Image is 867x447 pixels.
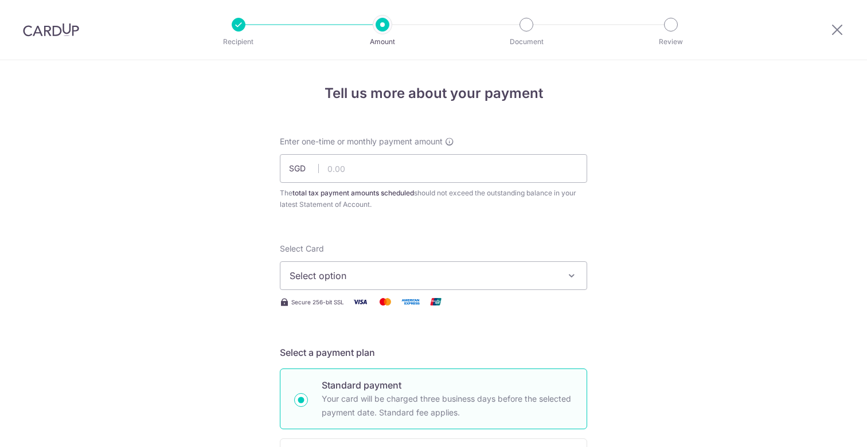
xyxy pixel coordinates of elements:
[280,346,587,359] h5: Select a payment plan
[322,392,573,419] p: Your card will be charged three business days before the selected payment date. Standard fee appl...
[374,295,397,309] img: Mastercard
[484,36,569,48] p: Document
[349,295,372,309] img: Visa
[291,297,344,307] span: Secure 256-bit SSL
[280,187,587,210] div: The should not exceed the outstanding balance in your latest Statement of Account.
[424,295,447,309] img: Union Pay
[399,295,422,309] img: American Express
[290,269,557,283] span: Select option
[280,261,587,290] button: Select option
[628,36,713,48] p: Review
[23,23,79,37] img: CardUp
[280,154,587,183] input: 0.00
[793,413,856,441] iframe: Opens a widget where you can find more information
[280,244,324,253] span: translation missing: en.payables.payment_networks.credit_card.summary.labels.select_card
[196,36,281,48] p: Recipient
[292,189,414,197] b: total tax payment amounts scheduled
[340,36,425,48] p: Amount
[322,378,573,392] p: Standard payment
[280,83,587,104] h4: Tell us more about your payment
[280,136,443,147] span: Enter one-time or monthly payment amount
[289,163,319,174] span: SGD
